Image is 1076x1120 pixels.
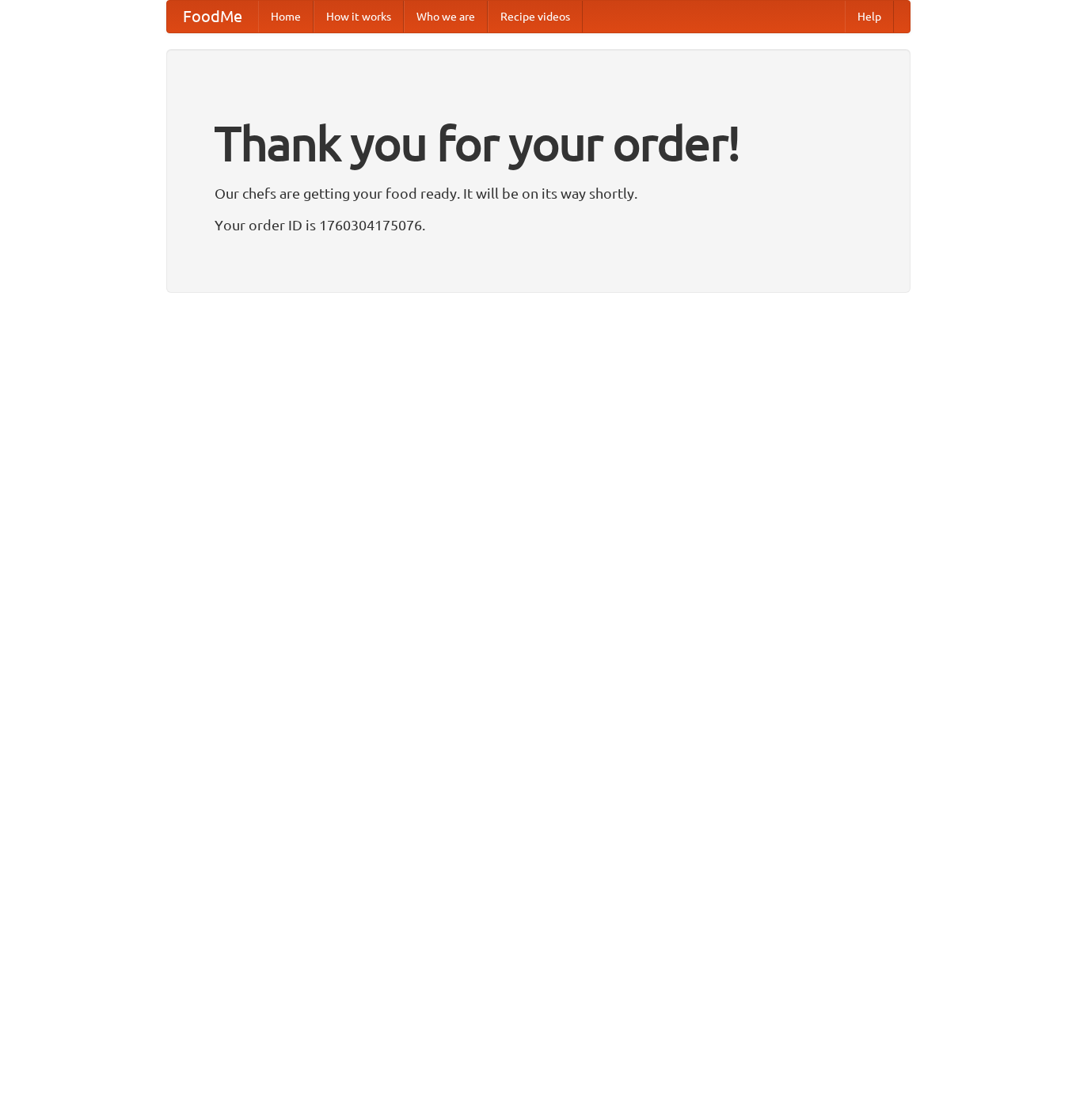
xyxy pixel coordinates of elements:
h1: Thank you for your order! [215,105,862,181]
a: Who we are [404,1,488,32]
a: Recipe videos [488,1,583,32]
a: Home [258,1,314,32]
p: Your order ID is 1760304175076. [215,213,862,237]
a: How it works [314,1,404,32]
a: FoodMe [167,1,258,32]
p: Our chefs are getting your food ready. It will be on its way shortly. [215,181,862,205]
a: Help [845,1,894,32]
